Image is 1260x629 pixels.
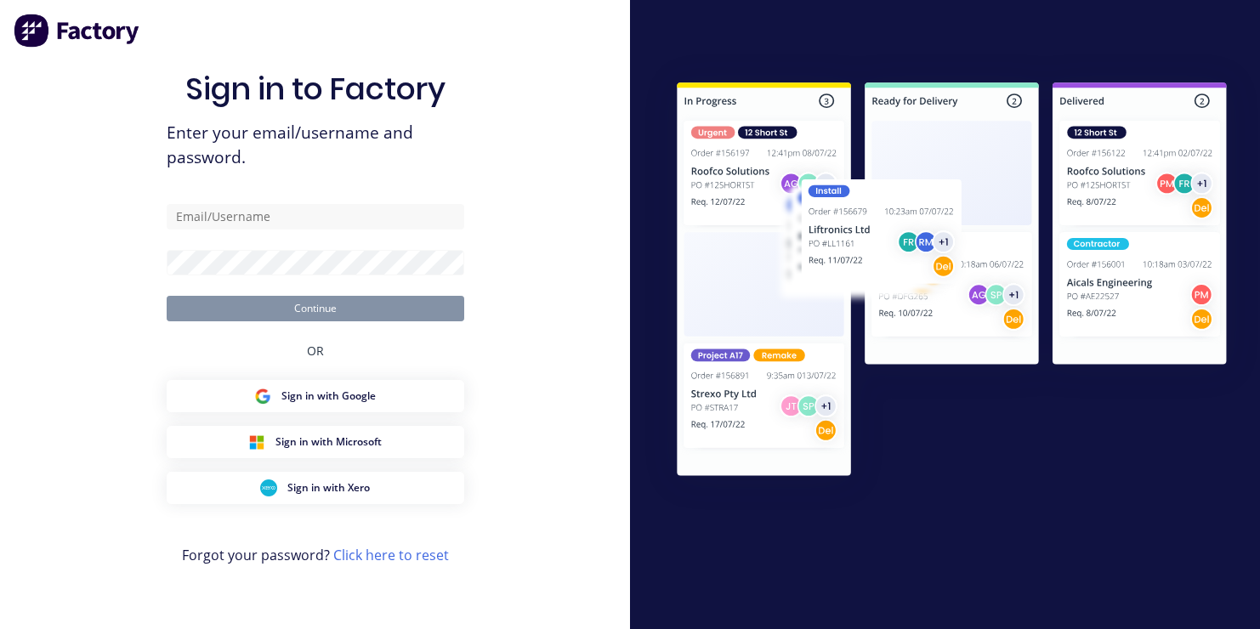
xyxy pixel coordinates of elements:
[167,204,464,229] input: Email/Username
[167,380,464,412] button: Google Sign inSign in with Google
[260,479,277,496] img: Xero Sign in
[167,296,464,321] button: Continue
[167,472,464,504] button: Xero Sign inSign in with Xero
[248,433,265,450] img: Microsoft Sign in
[167,426,464,458] button: Microsoft Sign inSign in with Microsoft
[307,321,324,380] div: OR
[275,434,382,450] span: Sign in with Microsoft
[281,388,376,404] span: Sign in with Google
[182,545,449,565] span: Forgot your password?
[14,14,141,48] img: Factory
[287,480,370,496] span: Sign in with Xero
[254,388,271,405] img: Google Sign in
[167,121,464,170] span: Enter your email/username and password.
[644,52,1260,512] img: Sign in
[333,546,449,564] a: Click here to reset
[185,71,446,107] h1: Sign in to Factory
